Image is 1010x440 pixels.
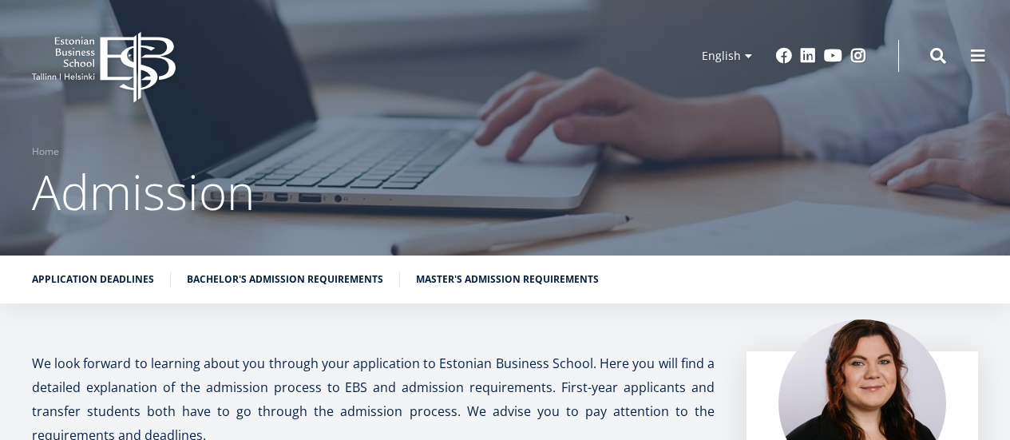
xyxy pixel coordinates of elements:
a: Linkedin [800,48,816,64]
a: Master's admission requirements [416,272,599,287]
a: Bachelor's admission requirements [187,272,383,287]
a: Instagram [850,48,866,64]
a: Youtube [824,48,842,64]
a: Application deadlines [32,272,154,287]
a: Facebook [776,48,792,64]
a: Home [32,144,59,160]
span: Admission [32,159,255,224]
